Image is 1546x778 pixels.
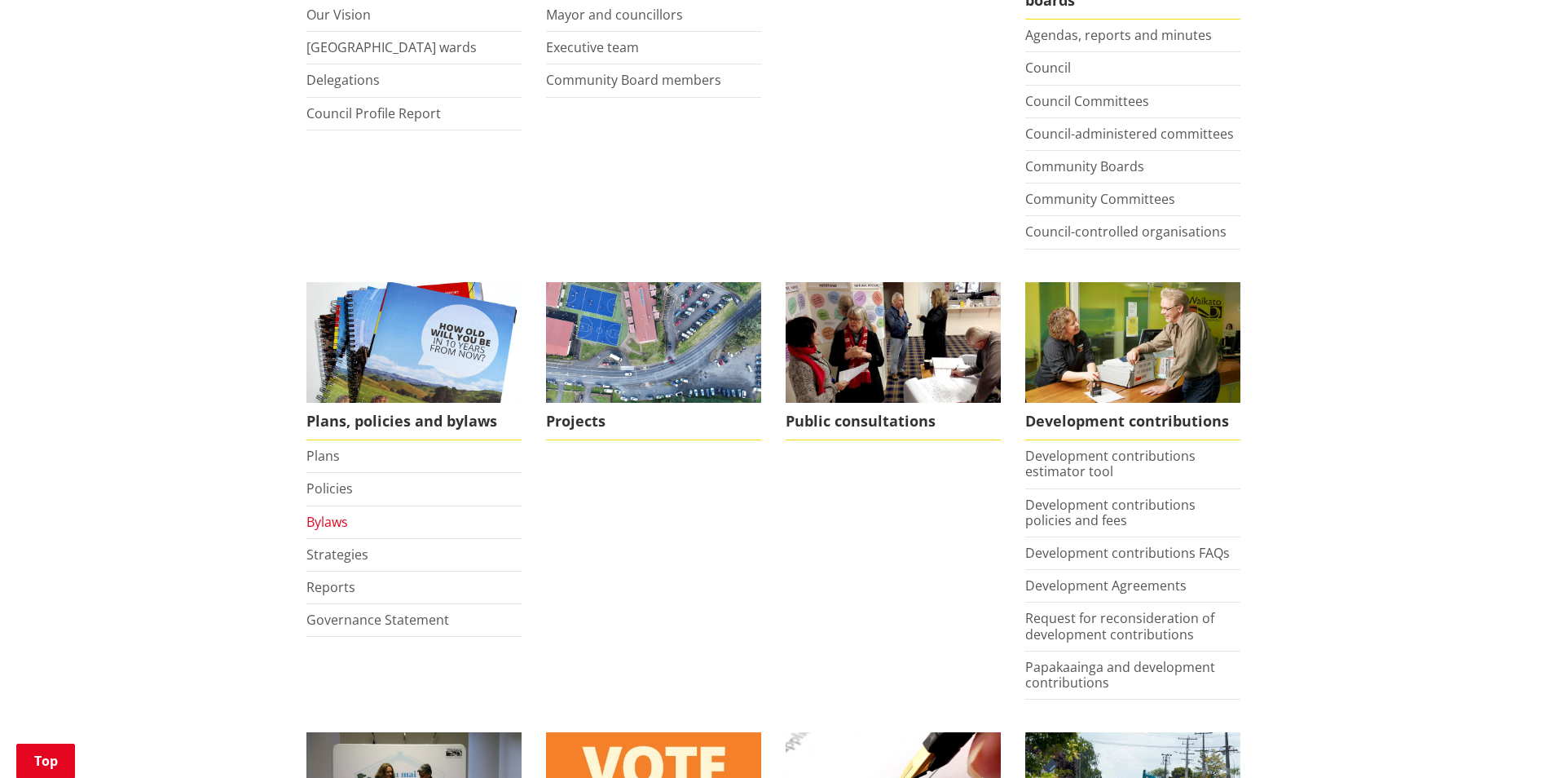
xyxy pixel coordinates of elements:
[306,546,368,564] a: Strategies
[1025,282,1240,404] img: Fees
[546,71,721,89] a: Community Board members
[306,480,353,497] a: Policies
[306,6,371,24] a: Our Vision
[1025,447,1196,480] a: Development contributions estimator tool
[1025,544,1230,562] a: Development contributions FAQs
[1025,223,1227,241] a: Council-controlled organisations
[1025,59,1071,77] a: Council
[306,578,355,596] a: Reports
[786,403,1001,440] span: Public consultations
[1025,125,1234,143] a: Council-administered committees
[546,282,761,441] a: Projects
[1025,26,1212,44] a: Agendas, reports and minutes
[1025,282,1240,441] a: FInd out more about fees and fines here Development contributions
[1025,403,1240,440] span: Development contributions
[1025,190,1175,208] a: Community Committees
[306,611,449,629] a: Governance Statement
[786,282,1001,441] a: public-consultations Public consultations
[1471,709,1530,768] iframe: Messenger Launcher
[306,447,340,465] a: Plans
[1025,658,1215,692] a: Papakaainga and development contributions
[306,403,522,440] span: Plans, policies and bylaws
[306,282,522,441] a: We produce a number of plans, policies and bylaws including the Long Term Plan Plans, policies an...
[306,282,522,404] img: Long Term Plan
[1025,92,1149,110] a: Council Committees
[306,104,441,122] a: Council Profile Report
[1025,577,1187,595] a: Development Agreements
[1025,609,1214,643] a: Request for reconsideration of development contributions
[546,282,761,404] img: DJI_0336
[1025,496,1196,529] a: Development contributions policies and fees
[306,513,348,531] a: Bylaws
[16,744,75,778] a: Top
[1025,157,1144,175] a: Community Boards
[306,38,477,56] a: [GEOGRAPHIC_DATA] wards
[546,403,761,440] span: Projects
[306,71,380,89] a: Delegations
[786,282,1001,404] img: public-consultations
[546,38,639,56] a: Executive team
[546,6,683,24] a: Mayor and councillors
